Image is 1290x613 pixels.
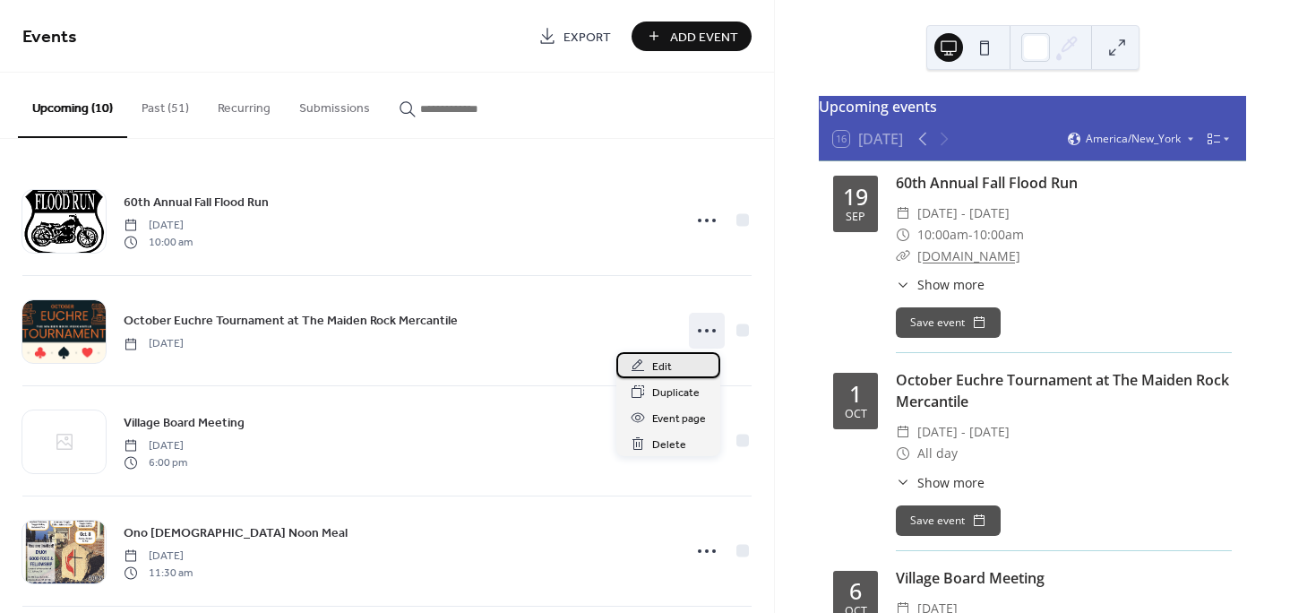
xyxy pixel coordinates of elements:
[124,454,187,471] span: 6:00 pm
[917,443,958,464] span: All day
[203,73,285,136] button: Recurring
[124,522,348,543] a: Ono [DEMOGRAPHIC_DATA] Noon Meal
[1086,134,1181,144] span: America/New_York
[525,22,624,51] a: Export
[285,73,384,136] button: Submissions
[896,275,985,294] button: ​Show more
[845,409,867,420] div: Oct
[563,28,611,47] span: Export
[124,565,193,581] span: 11:30 am
[917,224,968,246] span: 10:00am
[896,473,910,492] div: ​
[632,22,752,51] button: Add Event
[917,275,985,294] span: Show more
[124,192,269,212] a: 60th Annual Fall Flood Run
[896,173,1078,193] a: 60th Annual Fall Flood Run
[124,218,193,234] span: [DATE]
[124,310,458,331] a: October Euchre Tournament at The Maiden Rock Mercantile
[896,567,1232,589] div: Village Board Meeting
[896,246,910,267] div: ​
[124,336,184,352] span: [DATE]
[124,414,245,433] span: Village Board Meeting
[652,410,706,428] span: Event page
[22,20,77,55] span: Events
[18,73,127,138] button: Upcoming (10)
[896,275,910,294] div: ​
[917,247,1020,264] a: [DOMAIN_NAME]
[124,194,269,212] span: 60th Annual Fall Flood Run
[652,436,686,454] span: Delete
[917,203,1010,224] span: [DATE] - [DATE]
[896,369,1232,412] div: October Euchre Tournament at The Maiden Rock Mercantile
[917,421,1010,443] span: [DATE] - [DATE]
[124,234,193,250] span: 10:00 am
[124,312,458,331] span: October Euchre Tournament at The Maiden Rock Mercantile
[896,224,910,246] div: ​
[652,384,700,402] span: Duplicate
[917,473,985,492] span: Show more
[896,443,910,464] div: ​
[849,580,862,602] div: 6
[896,505,1001,536] button: Save event
[896,203,910,224] div: ​
[849,383,862,405] div: 1
[973,224,1024,246] span: 10:00am
[896,307,1001,338] button: Save event
[124,548,193,565] span: [DATE]
[968,224,973,246] span: -
[896,421,910,443] div: ​
[896,473,985,492] button: ​Show more
[652,358,672,376] span: Edit
[127,73,203,136] button: Past (51)
[124,412,245,433] a: Village Board Meeting
[846,212,865,223] div: Sep
[843,186,868,208] div: 19
[670,28,738,47] span: Add Event
[124,438,187,454] span: [DATE]
[124,524,348,543] span: Ono [DEMOGRAPHIC_DATA] Noon Meal
[819,96,1246,117] div: Upcoming events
